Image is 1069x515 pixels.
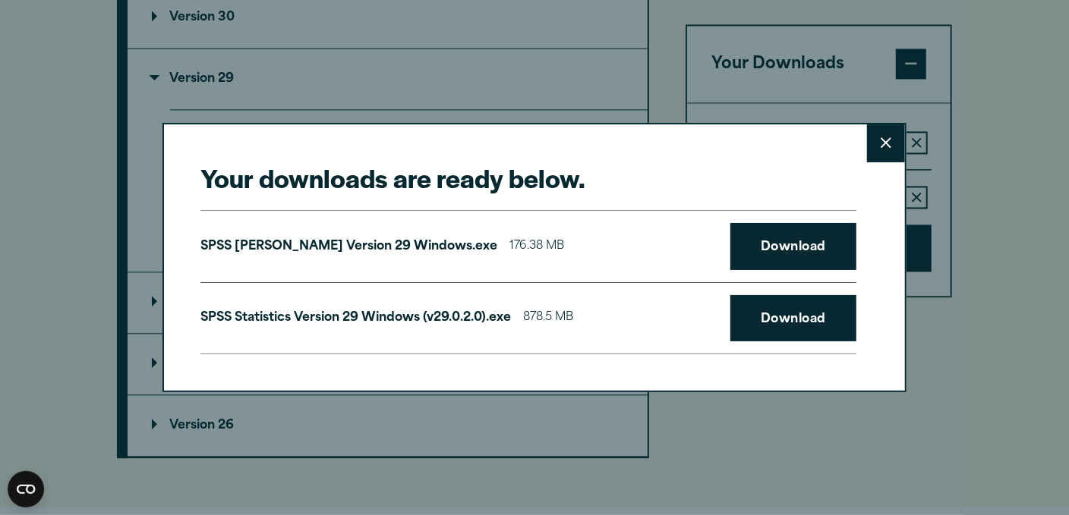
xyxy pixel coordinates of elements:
span: 878.5 MB [523,307,573,329]
p: SPSS Statistics Version 29 Windows (v29.0.2.0).exe [200,307,511,329]
button: Open CMP widget [8,471,44,507]
p: SPSS [PERSON_NAME] Version 29 Windows.exe [200,236,497,258]
span: 176.38 MB [509,236,564,258]
h2: Your downloads are ready below. [200,161,856,195]
a: Download [730,223,856,270]
a: Download [730,295,856,342]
